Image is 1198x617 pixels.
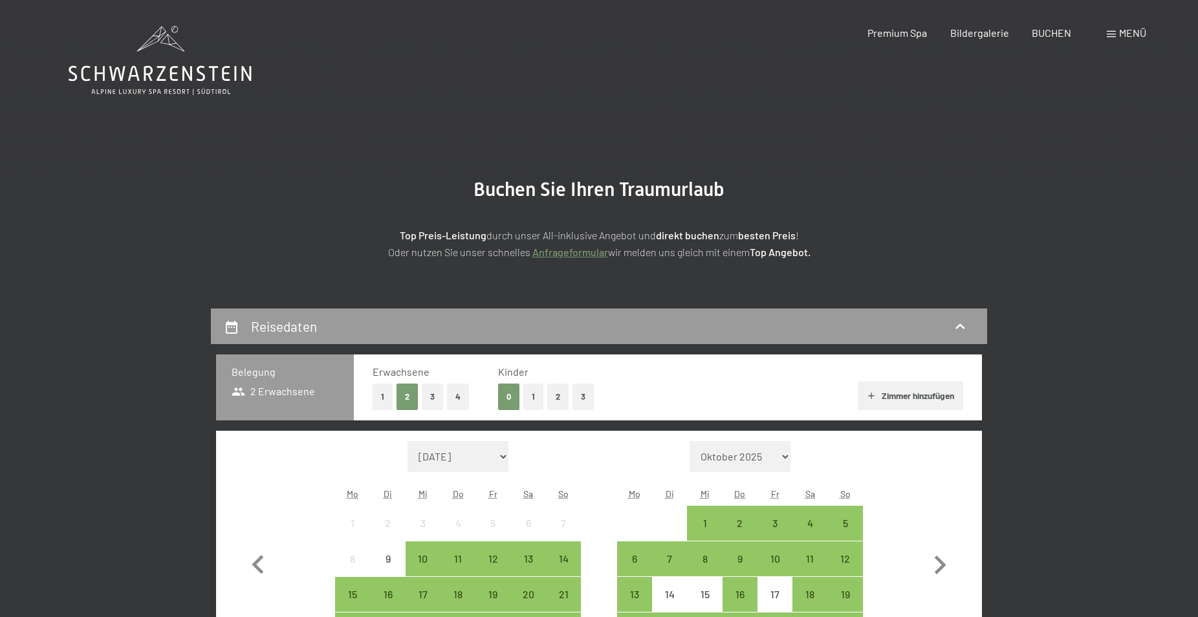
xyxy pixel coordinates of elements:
div: 6 [512,518,545,550]
div: Sat Sep 20 2025 [511,577,546,612]
div: Fri Oct 17 2025 [757,577,792,612]
div: Anreise nicht möglich [335,506,370,541]
div: 1 [688,518,721,550]
span: Kinder [498,365,528,378]
div: Anreise möglich [792,506,827,541]
a: Bildergalerie [950,27,1009,39]
div: Sat Sep 06 2025 [511,506,546,541]
div: Thu Oct 09 2025 [723,541,757,576]
div: Anreise nicht möglich [511,506,546,541]
div: Anreise nicht möglich [335,541,370,576]
div: 9 [371,554,404,586]
div: Anreise möglich [441,577,475,612]
div: Anreise möglich [546,577,581,612]
div: Tue Oct 14 2025 [652,577,687,612]
div: Anreise möglich [406,577,441,612]
abbr: Donnerstag [453,488,464,499]
div: 1 [336,518,369,550]
div: Anreise möglich [792,541,827,576]
div: 7 [547,518,580,550]
div: Thu Sep 11 2025 [441,541,475,576]
div: Fri Sep 12 2025 [475,541,510,576]
h2: Reisedaten [251,318,317,334]
button: 0 [498,384,519,410]
div: Anreise möglich [828,506,863,541]
abbr: Sonntag [558,488,569,499]
div: Anreise möglich [475,577,510,612]
div: 11 [442,554,474,586]
div: 2 [371,518,404,550]
div: Anreise möglich [617,541,652,576]
div: Anreise möglich [441,541,475,576]
div: 6 [618,554,651,586]
div: Anreise möglich [652,541,687,576]
div: 8 [336,554,369,586]
div: Anreise möglich [617,577,652,612]
div: Sun Sep 14 2025 [546,541,581,576]
a: Premium Spa [867,27,927,39]
div: Anreise möglich [511,541,546,576]
div: Sat Oct 11 2025 [792,541,827,576]
p: durch unser All-inklusive Angebot und zum ! Oder nutzen Sie unser schnelles wir melden uns gleich... [276,227,922,260]
button: 2 [547,384,569,410]
h3: Belegung [232,365,338,379]
div: Anreise nicht möglich [441,506,475,541]
div: Tue Oct 07 2025 [652,541,687,576]
button: 2 [397,384,418,410]
div: Anreise möglich [335,577,370,612]
abbr: Dienstag [384,488,392,499]
div: Wed Oct 01 2025 [687,506,722,541]
div: Sat Oct 18 2025 [792,577,827,612]
span: Buchen Sie Ihren Traumurlaub [474,178,724,200]
div: 12 [477,554,509,586]
a: Anfrageformular [532,246,608,258]
strong: Top Angebot. [750,246,811,258]
button: 3 [572,384,594,410]
div: Anreise möglich [828,577,863,612]
div: Wed Sep 03 2025 [406,506,441,541]
div: 12 [829,554,862,586]
div: 4 [794,518,826,550]
abbr: Freitag [771,488,779,499]
div: Anreise nicht möglich [757,577,792,612]
div: Anreise nicht möglich [687,577,722,612]
button: 4 [447,384,469,410]
div: Sun Oct 19 2025 [828,577,863,612]
strong: besten Preis [738,229,796,241]
div: Anreise möglich [723,506,757,541]
abbr: Donnerstag [734,488,745,499]
strong: direkt buchen [656,229,719,241]
button: 1 [523,384,543,410]
abbr: Mittwoch [419,488,428,499]
strong: Top Preis-Leistung [400,229,486,241]
div: Anreise möglich [687,506,722,541]
div: 11 [794,554,826,586]
div: Anreise möglich [406,541,441,576]
div: Mon Sep 08 2025 [335,541,370,576]
div: Tue Sep 02 2025 [370,506,405,541]
div: Fri Sep 19 2025 [475,577,510,612]
div: Anreise möglich [475,541,510,576]
div: Tue Sep 09 2025 [370,541,405,576]
div: Wed Sep 17 2025 [406,577,441,612]
div: Mon Sep 15 2025 [335,577,370,612]
div: 7 [653,554,686,586]
div: Sat Oct 04 2025 [792,506,827,541]
div: 3 [759,518,791,550]
div: Anreise möglich [546,541,581,576]
div: Anreise möglich [757,506,792,541]
div: 10 [759,554,791,586]
div: Anreise nicht möglich [475,506,510,541]
div: Thu Oct 16 2025 [723,577,757,612]
abbr: Freitag [489,488,497,499]
div: Anreise nicht möglich [370,541,405,576]
div: Anreise möglich [511,577,546,612]
div: Anreise möglich [370,577,405,612]
div: Sat Sep 13 2025 [511,541,546,576]
div: Fri Oct 10 2025 [757,541,792,576]
div: Wed Oct 15 2025 [687,577,722,612]
div: Anreise nicht möglich [652,577,687,612]
div: Anreise möglich [828,541,863,576]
